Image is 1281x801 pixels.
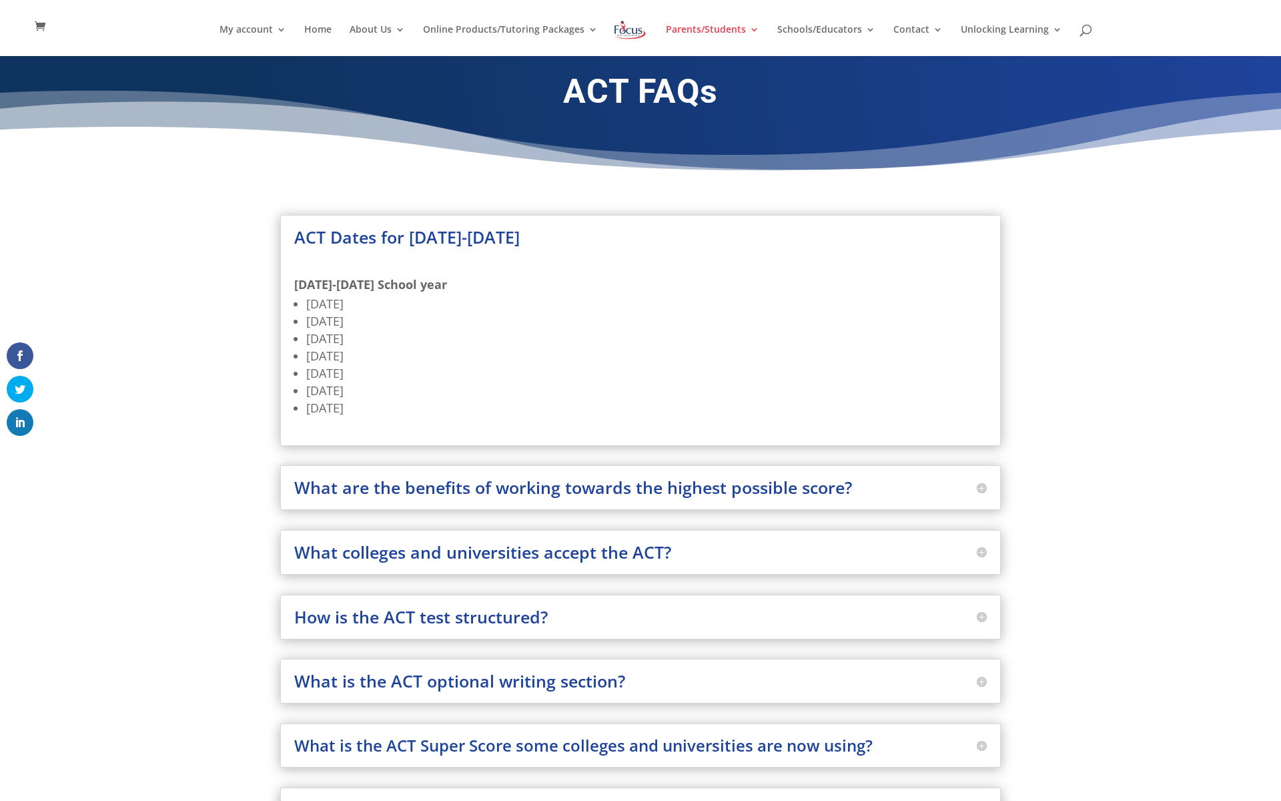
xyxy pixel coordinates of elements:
strong: [DATE]-[DATE] School year [294,276,447,292]
img: Focus on Learning [612,18,647,42]
a: Parents/Students [666,25,759,56]
li: [DATE] [306,382,987,399]
a: Home [304,25,332,56]
a: Unlocking Learning [961,25,1062,56]
h1: ACT FAQs [280,71,1001,118]
h3: What is the ACT Super Score some colleges and universities are now using? [294,738,987,754]
h3: What colleges and universities accept the ACT? [294,544,987,561]
a: Schools/Educators [777,25,875,56]
a: About Us [350,25,405,56]
li: [DATE] [306,330,987,347]
a: Contact [893,25,943,56]
a: My account [220,25,286,56]
h3: ACT Dates for [DATE]-[DATE] [294,229,987,246]
a: Online Products/Tutoring Packages [423,25,598,56]
li: [DATE] [306,399,987,417]
li: [DATE] [306,312,987,330]
li: [DATE] [306,347,987,364]
li: [DATE] [306,295,987,312]
h3: What are the benefits of working towards the highest possible score? [294,479,987,496]
h3: How is the ACT test structured? [294,609,987,625]
li: [DATE] [306,364,987,382]
h3: What is the ACT optional writing section? [294,673,987,690]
